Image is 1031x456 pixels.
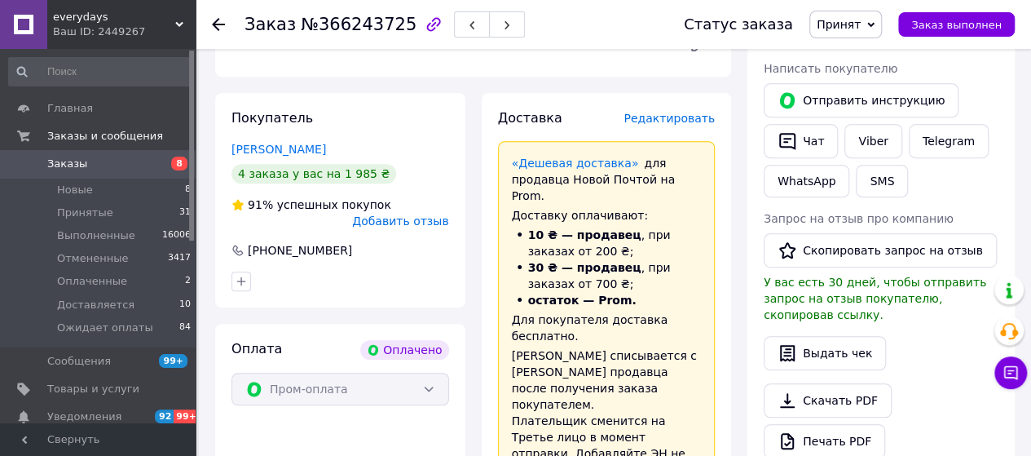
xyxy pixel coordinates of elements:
span: 16006 [162,228,191,243]
a: «Дешевая доставка» [512,157,639,170]
span: 91% [248,198,273,211]
a: [PERSON_NAME] [231,143,326,156]
span: Доставка [498,110,562,126]
button: Чат с покупателем [994,356,1027,389]
div: 4 заказа у вас на 1 985 ₴ [231,164,396,184]
span: Выполненные [57,228,135,243]
span: Уведомления [47,410,121,424]
button: Выдать чек [764,336,886,370]
a: WhatsApp [764,165,849,197]
span: 99+ [174,410,200,423]
span: Запрос на отзыв про компанию [764,212,954,225]
span: 30 ₴ — продавец [528,261,641,274]
a: Telegram [909,124,989,158]
span: 92 [155,410,174,423]
span: 8 [171,157,187,170]
li: , при заказах от 200 ₴; [512,227,702,259]
span: Ожидает оплаты [57,321,153,335]
button: Заказ выполнен [898,12,1015,37]
span: 99+ [159,354,187,368]
span: 8 [185,183,191,197]
div: успешных покупок [231,197,391,213]
div: Статус заказа [684,16,793,33]
span: Отмененные [57,251,128,266]
div: Для покупателя доставка бесплатно. [512,312,702,344]
span: остаток — Prom. [528,294,637,307]
span: Сообщения [47,354,111,369]
span: У вас есть 30 дней, чтобы отправить запрос на отзыв покупателю, скопировав ссылку. [764,276,986,321]
span: №366243725 [301,15,416,34]
span: Редактировать [623,112,715,125]
a: Viber [844,124,901,158]
div: [PHONE_NUMBER] [246,242,354,259]
span: Оплаченные [57,274,127,289]
span: Оплата [231,341,282,356]
span: Новые [57,183,93,197]
span: 84 [179,321,191,335]
button: Отправить инструкцию [764,83,958,117]
span: Доставляется [57,298,134,312]
span: Принятые [57,206,113,220]
span: Добавить отзыв [352,215,448,228]
input: Поиск [8,57,192,86]
span: Заказ выполнен [911,19,1002,31]
span: Принят [817,18,861,31]
button: Скопировать запрос на отзыв [764,233,997,268]
a: Скачать PDF [764,383,892,418]
div: Доставку оплачивают: [512,207,702,224]
span: Покупатель [231,110,313,126]
span: everydays [53,10,175,24]
span: Заказы [47,157,87,171]
span: Написать покупателю [764,62,897,75]
div: Ваш ID: 2449267 [53,24,196,39]
li: , при заказах от 700 ₴; [512,259,702,292]
div: для продавца Новой Почтой на Prom. [512,155,702,204]
div: Оплачено [360,340,448,360]
span: Заказы и сообщения [47,129,163,144]
span: 10 ₴ — продавец [528,228,641,241]
span: 10 [179,298,191,312]
span: 2 [185,274,191,289]
button: Чат [764,124,838,158]
span: Товары и услуги [47,382,139,396]
div: Вернуться назад [212,16,225,33]
button: SMS [856,165,908,197]
span: 3417 [168,251,191,266]
span: Заказ [245,15,296,34]
span: Главная [47,101,93,116]
span: 31 [179,206,191,220]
